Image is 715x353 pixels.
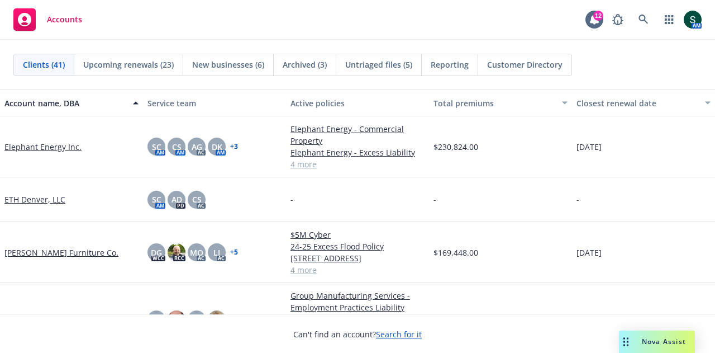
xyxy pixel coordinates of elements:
[290,194,293,205] span: -
[290,290,425,313] a: Group Manufacturing Services - Employment Practices Liability
[572,90,715,116] button: Closest renewal date
[171,194,182,205] span: AD
[286,90,429,116] button: Active policies
[151,247,162,258] span: DG
[607,8,629,31] a: Report a Bug
[433,97,555,109] div: Total premiums
[147,97,282,109] div: Service team
[429,90,572,116] button: Total premiums
[576,247,602,258] span: [DATE]
[192,313,202,325] span: CS
[576,97,698,109] div: Closest renewal date
[290,123,425,147] a: Elephant Energy - Commercial Property
[192,194,202,205] span: CS
[593,11,603,21] div: 12
[283,59,327,70] span: Archived (3)
[208,310,226,328] img: photo
[230,249,238,256] a: + 5
[632,8,655,31] a: Search
[576,141,602,153] span: [DATE]
[152,313,161,325] span: SC
[576,194,579,205] span: -
[212,141,222,153] span: DK
[576,313,602,325] span: [DATE]
[345,59,412,70] span: Untriaged files (5)
[4,247,118,258] a: [PERSON_NAME] Furniture Co.
[433,247,478,258] span: $169,448.00
[619,331,633,353] div: Drag to move
[152,194,161,205] span: SC
[192,59,264,70] span: New businesses (6)
[290,158,425,170] a: 4 more
[487,59,563,70] span: Customer Directory
[290,229,425,241] a: $5M Cyber
[9,4,87,35] a: Accounts
[642,337,686,346] span: Nova Assist
[213,247,220,258] span: LI
[290,97,425,109] div: Active policies
[83,59,174,70] span: Upcoming renewals (23)
[293,328,422,340] span: Can't find an account?
[143,90,286,116] button: Service team
[290,241,425,264] a: 24-25 Excess Flood Policy [STREET_ADDRESS]
[658,8,680,31] a: Switch app
[290,147,425,158] a: Elephant Energy - Excess Liability
[290,313,425,337] a: Group Manufacturing Services - Commercial Umbrella
[230,143,238,150] a: + 3
[4,194,65,205] a: ETH Denver, LLC
[433,141,478,153] span: $230,824.00
[172,141,182,153] span: CS
[168,310,185,328] img: photo
[47,15,82,24] span: Accounts
[431,59,469,70] span: Reporting
[4,141,82,153] a: Elephant Energy Inc.
[192,141,202,153] span: AG
[23,59,65,70] span: Clients (41)
[4,313,119,325] a: Group Manufacturing Services
[190,247,203,258] span: MQ
[290,264,425,276] a: 4 more
[433,313,478,325] span: $224,224.00
[168,243,185,261] img: photo
[433,194,436,205] span: -
[619,331,695,353] button: Nova Assist
[376,329,422,340] a: Search for it
[152,141,161,153] span: SC
[684,11,702,29] img: photo
[4,97,126,109] div: Account name, DBA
